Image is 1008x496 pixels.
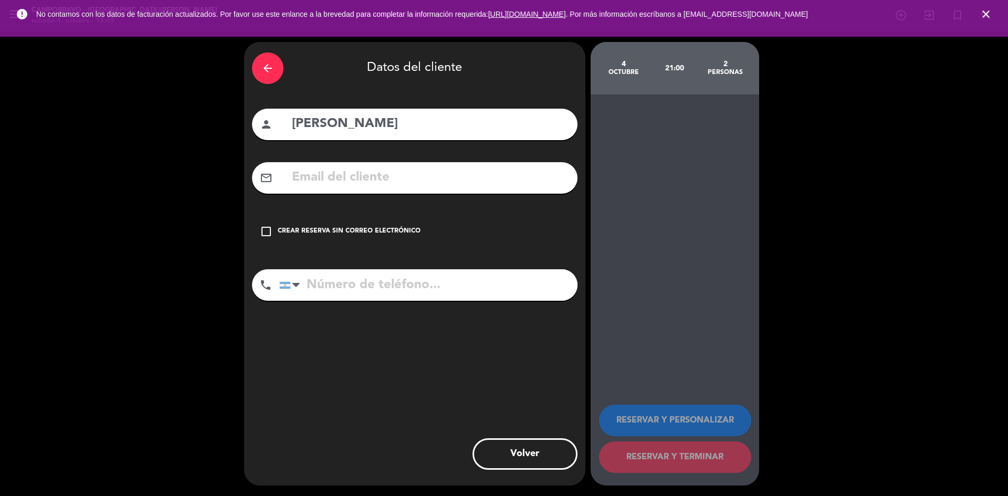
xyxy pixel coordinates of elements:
[488,10,566,18] a: [URL][DOMAIN_NAME]
[260,118,272,131] i: person
[980,8,992,20] i: close
[599,441,751,473] button: RESERVAR Y TERMINAR
[260,172,272,184] i: mail_outline
[16,8,28,20] i: error
[649,50,700,87] div: 21:00
[700,68,751,77] div: personas
[291,113,570,135] input: Nombre del cliente
[259,279,272,291] i: phone
[598,60,649,68] div: 4
[291,167,570,188] input: Email del cliente
[36,10,808,18] span: No contamos con los datos de facturación actualizados. Por favor use este enlance a la brevedad p...
[261,62,274,75] i: arrow_back
[279,269,577,301] input: Número de teléfono...
[278,226,421,237] div: Crear reserva sin correo electrónico
[700,60,751,68] div: 2
[472,438,577,470] button: Volver
[599,405,751,436] button: RESERVAR Y PERSONALIZAR
[280,270,304,300] div: Argentina: +54
[260,225,272,238] i: check_box_outline_blank
[566,10,808,18] a: . Por más información escríbanos a [EMAIL_ADDRESS][DOMAIN_NAME]
[252,50,577,87] div: Datos del cliente
[598,68,649,77] div: octubre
